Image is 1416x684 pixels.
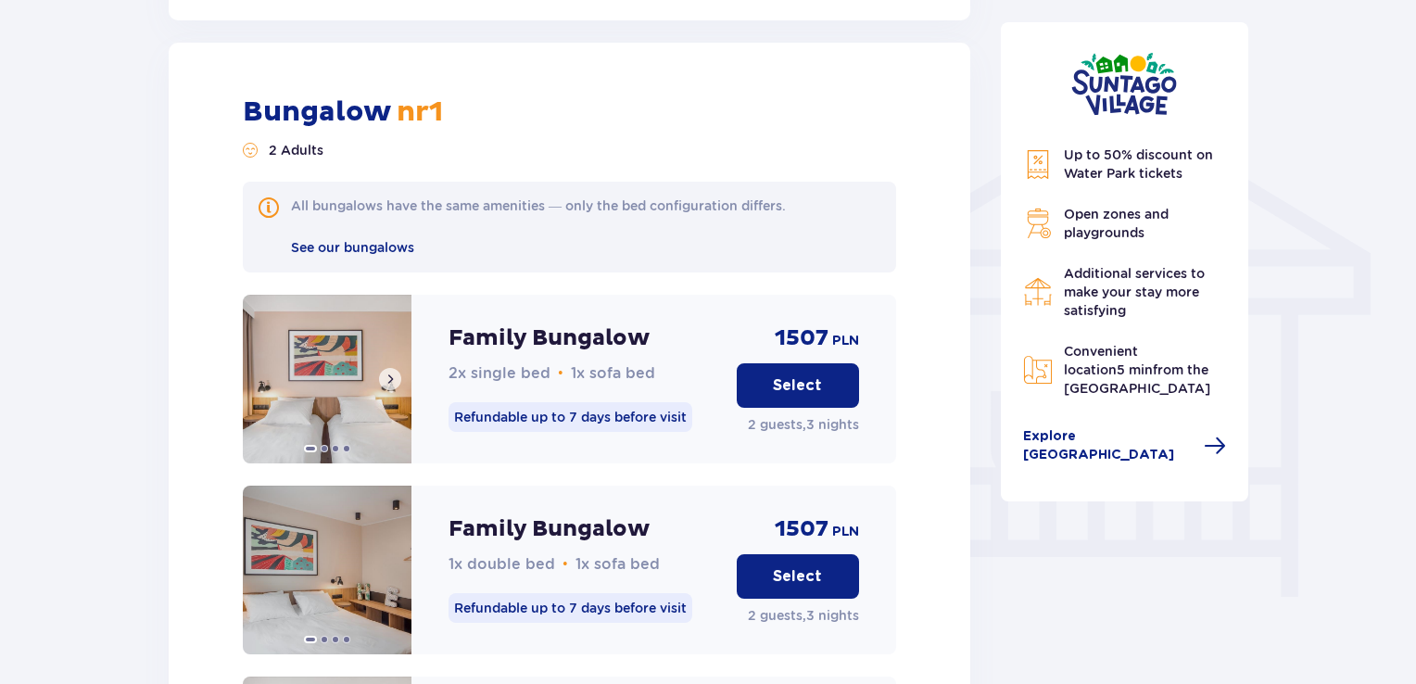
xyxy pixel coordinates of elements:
[558,364,563,383] span: •
[1023,427,1194,464] span: Explore [GEOGRAPHIC_DATA]
[1064,266,1205,318] span: Additional services to make your stay more satisfying
[449,593,692,623] p: Refundable up to 7 days before visit
[1023,427,1227,464] a: Explore [GEOGRAPHIC_DATA]
[773,566,822,587] p: Select
[748,415,859,434] p: 2 guests , 3 nights
[1023,209,1053,238] img: Grill Icon
[291,240,414,255] span: See our bungalows
[449,402,692,432] p: Refundable up to 7 days before visit
[1071,52,1177,116] img: Suntago Village
[748,606,859,625] p: 2 guests , 3 nights
[291,237,414,258] a: See our bungalows
[291,196,786,215] div: All bungalows have the same amenities — only the bed configuration differs.
[1023,355,1053,385] img: Map Icon
[1117,362,1153,377] span: 5 min
[449,364,550,382] span: 2x single bed
[449,555,555,573] span: 1x double bed
[390,95,443,129] span: nr 1
[1064,344,1210,396] span: Convenient location from the [GEOGRAPHIC_DATA]
[243,486,411,654] img: Family Bungalow
[1023,149,1053,180] img: Discount Icon
[775,324,828,352] span: 1507
[563,555,568,574] span: •
[243,95,443,130] p: Bungalow
[575,555,660,573] span: 1x sofa bed
[1023,277,1053,307] img: Restaurant Icon
[1064,147,1213,181] span: Up to 50% discount on Water Park tickets
[269,141,323,159] p: 2 Adults
[571,364,655,382] span: 1x sofa bed
[449,324,650,352] p: Family Bungalow
[775,515,828,543] span: 1507
[243,143,258,158] img: Number of guests
[737,554,859,599] button: Select
[773,375,822,396] p: Select
[737,363,859,408] button: Select
[832,523,859,541] span: PLN
[832,332,859,350] span: PLN
[1064,207,1169,240] span: Open zones and playgrounds
[243,295,411,463] img: Family Bungalow
[449,515,650,543] p: Family Bungalow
